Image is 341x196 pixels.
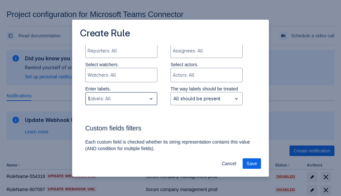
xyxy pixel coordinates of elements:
[232,95,240,103] span: open
[85,139,256,152] p: Each custom field is checked whether its string representation contains this value (AND condition...
[222,158,236,169] span: Cancel
[80,28,130,40] h3: Create Rule
[85,61,157,68] p: Select watchers.
[243,158,261,169] button: Save
[170,86,243,92] p: The way labels should be treated
[218,158,240,169] button: Cancel
[85,124,256,135] h3: Custom fields filters
[85,86,157,92] p: Enter labels.
[247,158,257,169] span: Save
[170,61,243,68] p: Select actors.
[147,95,155,103] span: open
